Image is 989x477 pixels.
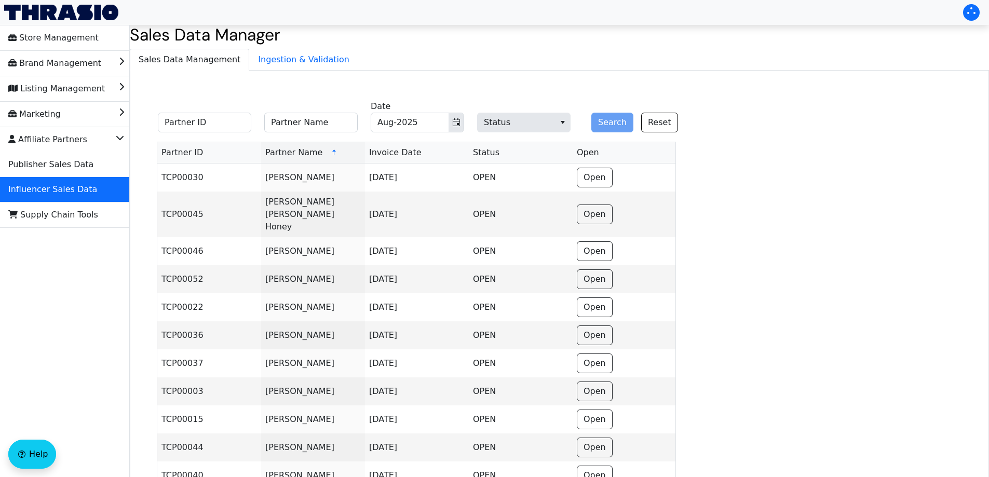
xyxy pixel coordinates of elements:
[261,405,365,433] td: [PERSON_NAME]
[584,245,606,257] span: Open
[449,113,464,132] button: Toggle calendar
[365,265,469,293] td: [DATE]
[365,349,469,377] td: [DATE]
[469,349,573,377] td: OPEN
[157,192,261,237] td: TCP00045
[577,146,599,159] span: Open
[365,377,469,405] td: [DATE]
[584,413,606,426] span: Open
[473,146,499,159] span: Status
[130,49,249,70] span: Sales Data Management
[8,55,101,72] span: Brand Management
[584,357,606,370] span: Open
[641,113,678,132] button: Reset
[369,146,422,159] span: Invoice Date
[469,293,573,321] td: OPEN
[365,237,469,265] td: [DATE]
[265,146,322,159] span: Partner Name
[261,237,365,265] td: [PERSON_NAME]
[584,301,606,314] span: Open
[365,433,469,461] td: [DATE]
[577,353,613,373] button: Open
[157,349,261,377] td: TCP00037
[8,181,97,198] span: Influencer Sales Data
[365,321,469,349] td: [DATE]
[157,237,261,265] td: TCP00046
[577,205,613,224] button: Open
[261,192,365,237] td: [PERSON_NAME] [PERSON_NAME] Honey
[8,106,61,122] span: Marketing
[371,100,390,113] label: Date
[477,113,571,132] span: Status
[577,381,613,401] button: Open
[157,405,261,433] td: TCP00015
[577,297,613,317] button: Open
[584,208,606,221] span: Open
[469,405,573,433] td: OPEN
[261,163,365,192] td: [PERSON_NAME]
[584,171,606,184] span: Open
[157,265,261,293] td: TCP00052
[157,377,261,405] td: TCP00003
[469,163,573,192] td: OPEN
[130,25,989,45] h2: Sales Data Manager
[469,433,573,461] td: OPEN
[4,5,118,20] img: Thrasio Logo
[584,441,606,454] span: Open
[157,321,261,349] td: TCP00036
[157,293,261,321] td: TCP00022
[577,410,613,429] button: Open
[577,269,613,289] button: Open
[577,438,613,457] button: Open
[469,237,573,265] td: OPEN
[469,192,573,237] td: OPEN
[161,146,203,159] span: Partner ID
[29,448,48,460] span: Help
[577,241,613,261] button: Open
[8,80,105,97] span: Listing Management
[8,440,56,469] button: Help floatingactionbutton
[8,156,93,173] span: Publisher Sales Data
[261,377,365,405] td: [PERSON_NAME]
[261,433,365,461] td: [PERSON_NAME]
[577,325,613,345] button: Open
[365,293,469,321] td: [DATE]
[469,377,573,405] td: OPEN
[261,293,365,321] td: [PERSON_NAME]
[157,433,261,461] td: TCP00044
[8,30,99,46] span: Store Management
[555,113,570,132] button: select
[8,207,98,223] span: Supply Chain Tools
[261,265,365,293] td: [PERSON_NAME]
[157,163,261,192] td: TCP00030
[365,163,469,192] td: [DATE]
[577,168,613,187] button: Open
[584,329,606,342] span: Open
[261,321,365,349] td: [PERSON_NAME]
[365,405,469,433] td: [DATE]
[250,49,358,70] span: Ingestion & Validation
[8,131,87,148] span: Affiliate Partners
[365,192,469,237] td: [DATE]
[584,273,606,285] span: Open
[469,321,573,349] td: OPEN
[584,385,606,398] span: Open
[261,349,365,377] td: [PERSON_NAME]
[469,265,573,293] td: OPEN
[371,113,449,132] input: Aug-2025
